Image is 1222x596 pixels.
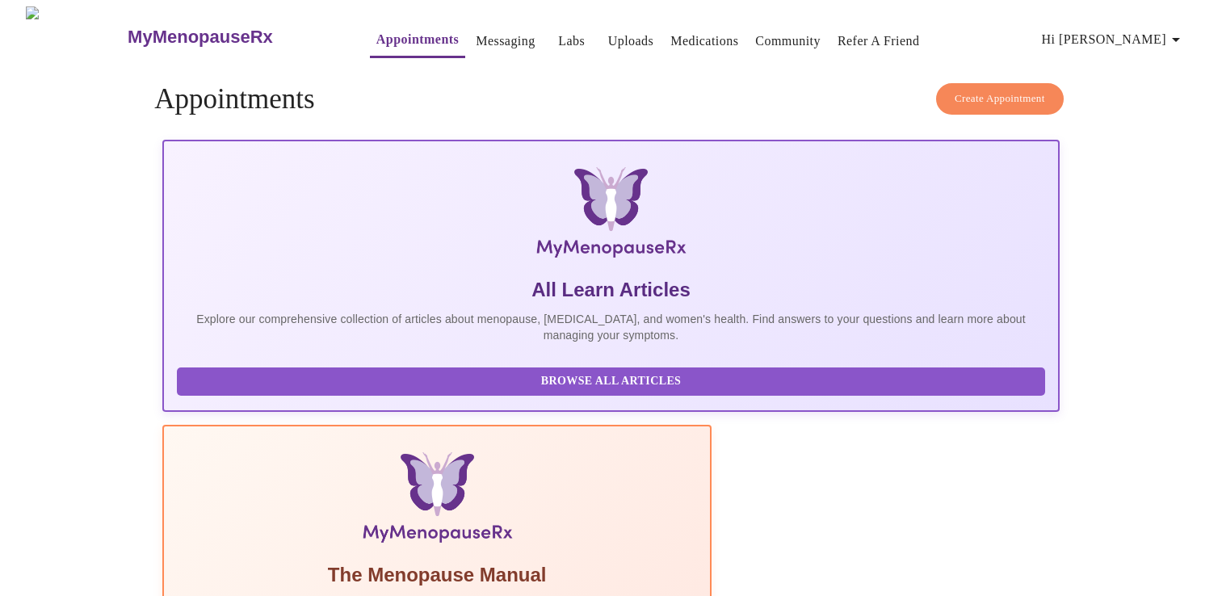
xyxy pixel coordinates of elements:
h3: MyMenopauseRx [128,27,273,48]
span: Hi [PERSON_NAME] [1042,28,1186,51]
a: Browse All Articles [177,373,1048,387]
button: Labs [546,25,598,57]
button: Create Appointment [936,83,1064,115]
button: Refer a Friend [831,25,926,57]
a: Messaging [476,30,535,52]
img: Menopause Manual [259,452,614,549]
img: MyMenopauseRx Logo [312,167,910,264]
a: Appointments [376,28,459,51]
a: Labs [558,30,585,52]
a: Uploads [608,30,654,52]
a: Community [755,30,821,52]
a: Medications [670,30,738,52]
span: Create Appointment [955,90,1045,108]
img: MyMenopauseRx Logo [26,6,126,67]
button: Messaging [469,25,541,57]
span: Browse All Articles [193,371,1028,392]
button: Medications [664,25,745,57]
button: Hi [PERSON_NAME] [1035,23,1192,56]
button: Uploads [602,25,661,57]
h5: The Menopause Manual [177,562,697,588]
a: MyMenopauseRx [126,9,338,65]
button: Community [749,25,827,57]
h5: All Learn Articles [177,277,1044,303]
a: Refer a Friend [838,30,920,52]
h4: Appointments [154,83,1067,115]
button: Browse All Articles [177,367,1044,396]
button: Appointments [370,23,465,58]
p: Explore our comprehensive collection of articles about menopause, [MEDICAL_DATA], and women's hea... [177,311,1044,343]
